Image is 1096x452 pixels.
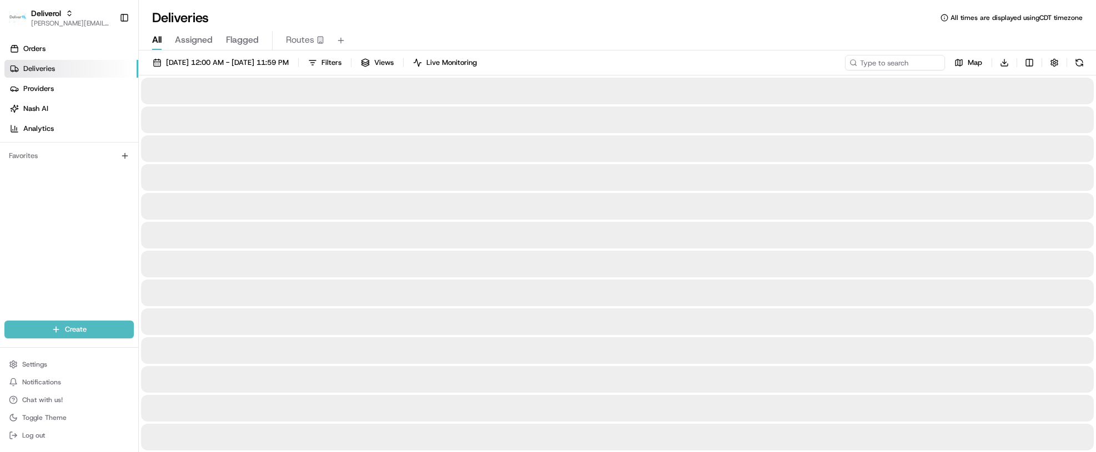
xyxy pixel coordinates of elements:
[22,431,45,440] span: Log out
[303,55,346,70] button: Filters
[4,4,115,31] button: DeliverolDeliverol[PERSON_NAME][EMAIL_ADDRESS][PERSON_NAME][DOMAIN_NAME]
[166,58,289,68] span: [DATE] 12:00 AM - [DATE] 11:59 PM
[951,13,1083,22] span: All times are displayed using CDT timezone
[31,8,61,19] button: Deliverol
[4,374,134,390] button: Notifications
[426,58,477,68] span: Live Monitoring
[175,33,213,47] span: Assigned
[22,360,47,369] span: Settings
[22,413,67,422] span: Toggle Theme
[1072,55,1087,70] button: Refresh
[4,392,134,408] button: Chat with us!
[356,55,399,70] button: Views
[968,58,982,68] span: Map
[845,55,945,70] input: Type to search
[286,33,314,47] span: Routes
[4,321,134,338] button: Create
[949,55,987,70] button: Map
[4,40,138,58] a: Orders
[4,80,138,98] a: Providers
[408,55,482,70] button: Live Monitoring
[23,84,54,94] span: Providers
[4,357,134,372] button: Settings
[65,324,87,334] span: Create
[23,64,55,74] span: Deliveries
[4,100,138,118] a: Nash AI
[31,19,110,28] button: [PERSON_NAME][EMAIL_ADDRESS][PERSON_NAME][DOMAIN_NAME]
[4,428,134,443] button: Log out
[4,60,138,78] a: Deliveries
[4,147,134,165] div: Favorites
[23,44,46,54] span: Orders
[148,55,294,70] button: [DATE] 12:00 AM - [DATE] 11:59 PM
[23,104,48,114] span: Nash AI
[152,9,209,27] h1: Deliveries
[22,395,63,404] span: Chat with us!
[22,378,61,387] span: Notifications
[9,10,27,26] img: Deliverol
[226,33,259,47] span: Flagged
[4,120,138,138] a: Analytics
[321,58,341,68] span: Filters
[152,33,162,47] span: All
[374,58,394,68] span: Views
[4,410,134,425] button: Toggle Theme
[23,124,54,134] span: Analytics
